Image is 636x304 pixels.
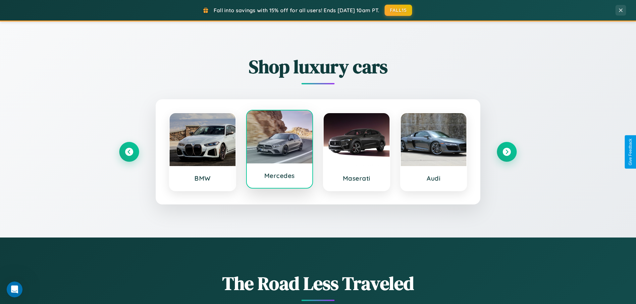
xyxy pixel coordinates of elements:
button: FALL15 [385,5,412,16]
iframe: Intercom live chat [7,282,23,297]
h3: Audi [407,174,460,182]
h3: Maserati [330,174,383,182]
div: Give Feedback [628,139,633,165]
h3: BMW [176,174,229,182]
h1: The Road Less Traveled [119,271,517,296]
span: Fall into savings with 15% off for all users! Ends [DATE] 10am PT. [214,7,380,14]
h2: Shop luxury cars [119,54,517,79]
h3: Mercedes [253,172,306,180]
